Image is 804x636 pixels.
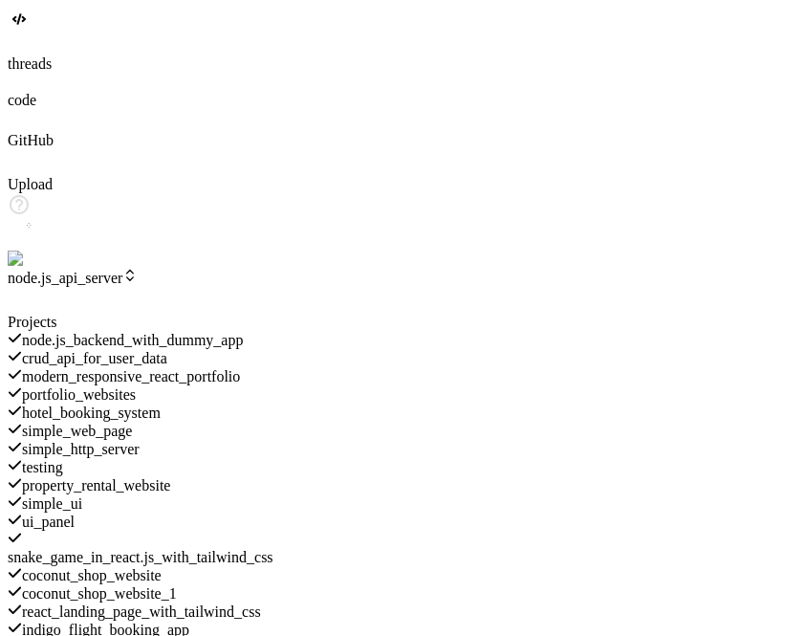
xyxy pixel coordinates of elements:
[22,405,161,421] span: hotel_booking_system
[8,92,36,108] label: code
[8,270,138,286] span: node.js_api_server
[22,514,75,530] span: ui_panel
[8,176,53,192] label: Upload
[22,459,63,475] span: testing
[22,350,167,366] span: crud_api_for_user_data
[22,567,162,583] span: coconut_shop_website
[22,423,133,439] span: simple_web_page
[22,585,177,602] span: coconut_shop_website_1
[22,332,244,348] span: node.js_backend_with_dummy_app
[22,603,261,620] span: react_landing_page_with_tailwind_css
[22,477,171,493] span: property_rental_website
[22,386,136,403] span: portfolio_websites
[8,132,54,148] label: GitHub
[8,55,52,72] label: threads
[8,314,268,331] div: Projects
[8,549,273,565] span: snake_game_in_react.js_with_tailwind_css
[22,495,82,512] span: simple_ui
[22,368,240,384] span: modern_responsive_react_portfolio
[22,441,140,457] span: simple_http_server
[8,251,70,268] img: settings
